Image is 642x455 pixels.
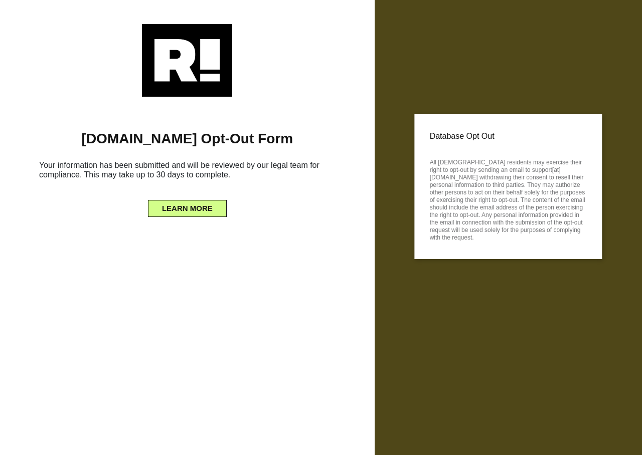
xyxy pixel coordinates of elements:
[148,201,227,209] a: LEARN MORE
[142,24,232,97] img: Retention.com
[430,129,587,144] p: Database Opt Out
[148,200,227,217] button: LEARN MORE
[430,156,587,242] p: All [DEMOGRAPHIC_DATA] residents may exercise their right to opt-out by sending an email to suppo...
[15,130,360,147] h1: [DOMAIN_NAME] Opt-Out Form
[15,156,360,187] h6: Your information has been submitted and will be reviewed by our legal team for compliance. This m...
